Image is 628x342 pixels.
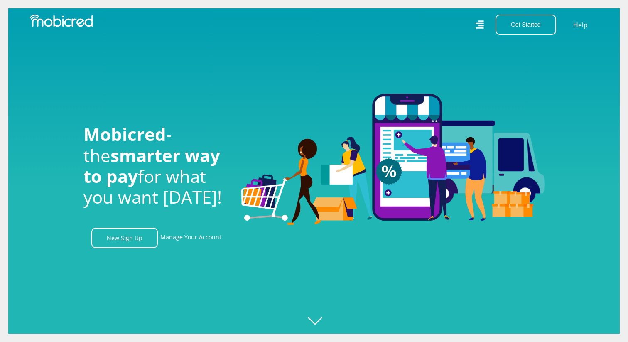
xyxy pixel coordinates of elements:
[83,143,220,188] span: smarter way to pay
[83,124,229,208] h1: - the for what you want [DATE]!
[160,228,221,248] a: Manage Your Account
[91,228,158,248] a: New Sign Up
[573,20,588,30] a: Help
[30,15,93,27] img: Mobicred
[83,122,166,146] span: Mobicred
[241,94,545,225] img: Welcome to Mobicred
[496,15,556,35] button: Get Started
